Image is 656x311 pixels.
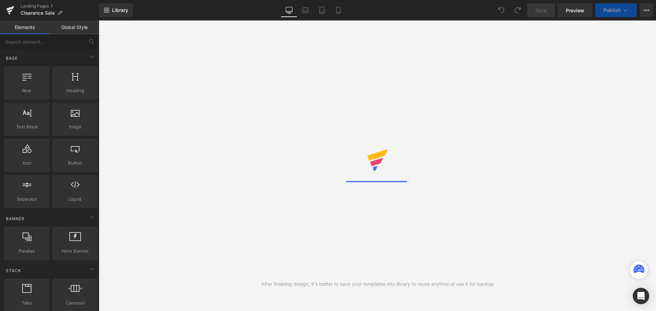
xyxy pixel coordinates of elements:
span: Clearance Sale [20,10,55,16]
span: Heading [54,87,96,94]
a: Landing Pages [20,3,99,9]
button: Publish [595,3,637,17]
button: Undo [494,3,508,17]
span: Banner [5,215,25,222]
span: Row [6,87,47,94]
span: Stack [5,267,22,274]
span: Save [535,7,547,14]
span: Tabs [6,299,47,307]
span: Text Block [6,123,47,130]
a: Preview [558,3,592,17]
span: Button [54,159,96,167]
span: Preview [566,7,584,14]
button: Redo [511,3,524,17]
span: Base [5,55,18,61]
span: Carousel [54,299,96,307]
a: Desktop [281,3,297,17]
span: Library [112,7,128,13]
span: Separator [6,196,47,203]
a: Mobile [330,3,346,17]
a: Tablet [314,3,330,17]
button: More [640,3,653,17]
span: Publish [603,8,620,13]
a: Global Style [50,20,99,34]
span: Icon [6,159,47,167]
span: Parallax [6,248,47,255]
a: New Library [99,3,133,17]
span: Image [54,123,96,130]
a: Laptop [297,3,314,17]
span: Liquid [54,196,96,203]
div: After finishing design, it's better to save your templates into library to reuse anytime or use i... [261,280,494,288]
span: Hero Banner [54,248,96,255]
div: Open Intercom Messenger [633,288,649,304]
